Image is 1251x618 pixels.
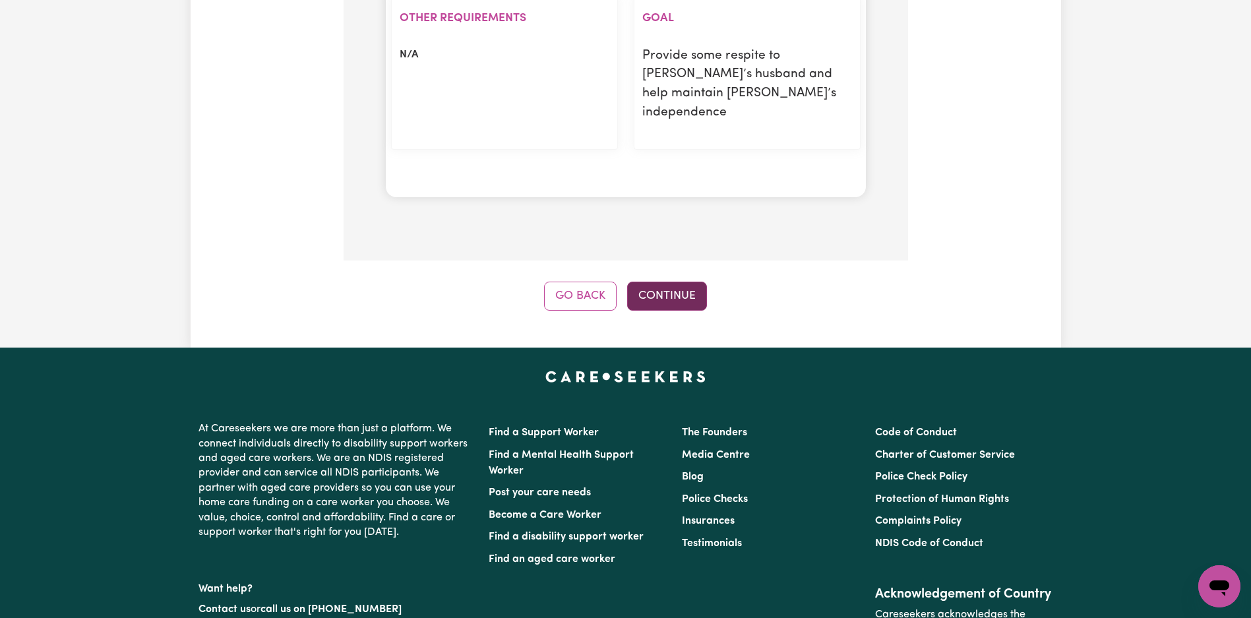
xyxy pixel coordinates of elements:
[875,538,983,549] a: NDIS Code of Conduct
[1198,565,1240,607] iframe: Button to launch messaging window
[682,516,735,526] a: Insurances
[682,427,747,438] a: The Founders
[400,49,418,60] span: N/A
[260,604,402,615] a: call us on [PHONE_NUMBER]
[400,11,609,25] h2: Other requirements
[682,494,748,505] a: Police Checks
[875,472,967,482] a: Police Check Policy
[642,11,852,25] h2: Goal
[682,450,750,460] a: Media Centre
[875,494,1009,505] a: Protection of Human Rights
[198,576,473,596] p: Want help?
[875,586,1053,602] h2: Acknowledgement of Country
[489,554,615,565] a: Find an aged care worker
[875,450,1015,460] a: Charter of Customer Service
[489,450,634,476] a: Find a Mental Health Support Worker
[544,282,617,311] button: Go Back
[545,371,706,382] a: Careseekers home page
[642,47,852,123] p: Provide some respite to [PERSON_NAME]’s husband and help maintain [PERSON_NAME]’s independence
[489,532,644,542] a: Find a disability support worker
[198,416,473,545] p: At Careseekers we are more than just a platform. We connect individuals directly to disability su...
[875,516,961,526] a: Complaints Policy
[682,472,704,482] a: Blog
[198,604,251,615] a: Contact us
[682,538,742,549] a: Testimonials
[627,282,707,311] button: Continue
[489,487,591,498] a: Post your care needs
[489,427,599,438] a: Find a Support Worker
[489,510,601,520] a: Become a Care Worker
[875,427,957,438] a: Code of Conduct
